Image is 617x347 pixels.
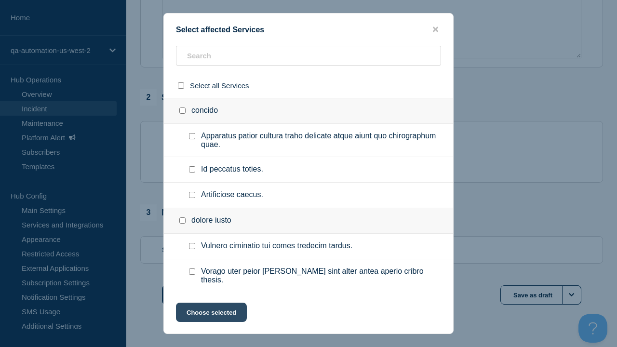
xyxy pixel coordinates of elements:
span: Vulnero ciminatio tui comes tredecim tardus. [201,241,352,251]
div: Select affected Services [164,25,453,34]
div: dolore iusto [164,208,453,234]
div: concido [164,98,453,124]
input: Vorago uter peior delibero sint alter antea aperio cribro thesis. checkbox [189,268,195,275]
input: concido checkbox [179,107,186,114]
span: Select all Services [190,81,249,90]
span: Artificiose caecus. [201,190,263,200]
input: Id peccatus toties. checkbox [189,166,195,173]
input: dolore iusto checkbox [179,217,186,224]
input: Search [176,46,441,66]
input: Artificiose caecus. checkbox [189,192,195,198]
span: Vorago uter peior [PERSON_NAME] sint alter antea aperio cribro thesis. [201,267,440,284]
button: Choose selected [176,303,247,322]
span: Apparatus patior cultura traho delicate atque aiunt quo chirographum quae. [201,132,440,149]
input: Vulnero ciminatio tui comes tredecim tardus. checkbox [189,243,195,249]
input: Apparatus patior cultura traho delicate atque aiunt quo chirographum quae. checkbox [189,133,195,139]
span: Id peccatus toties. [201,165,263,174]
button: close button [430,25,441,34]
input: select all checkbox [178,82,184,89]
